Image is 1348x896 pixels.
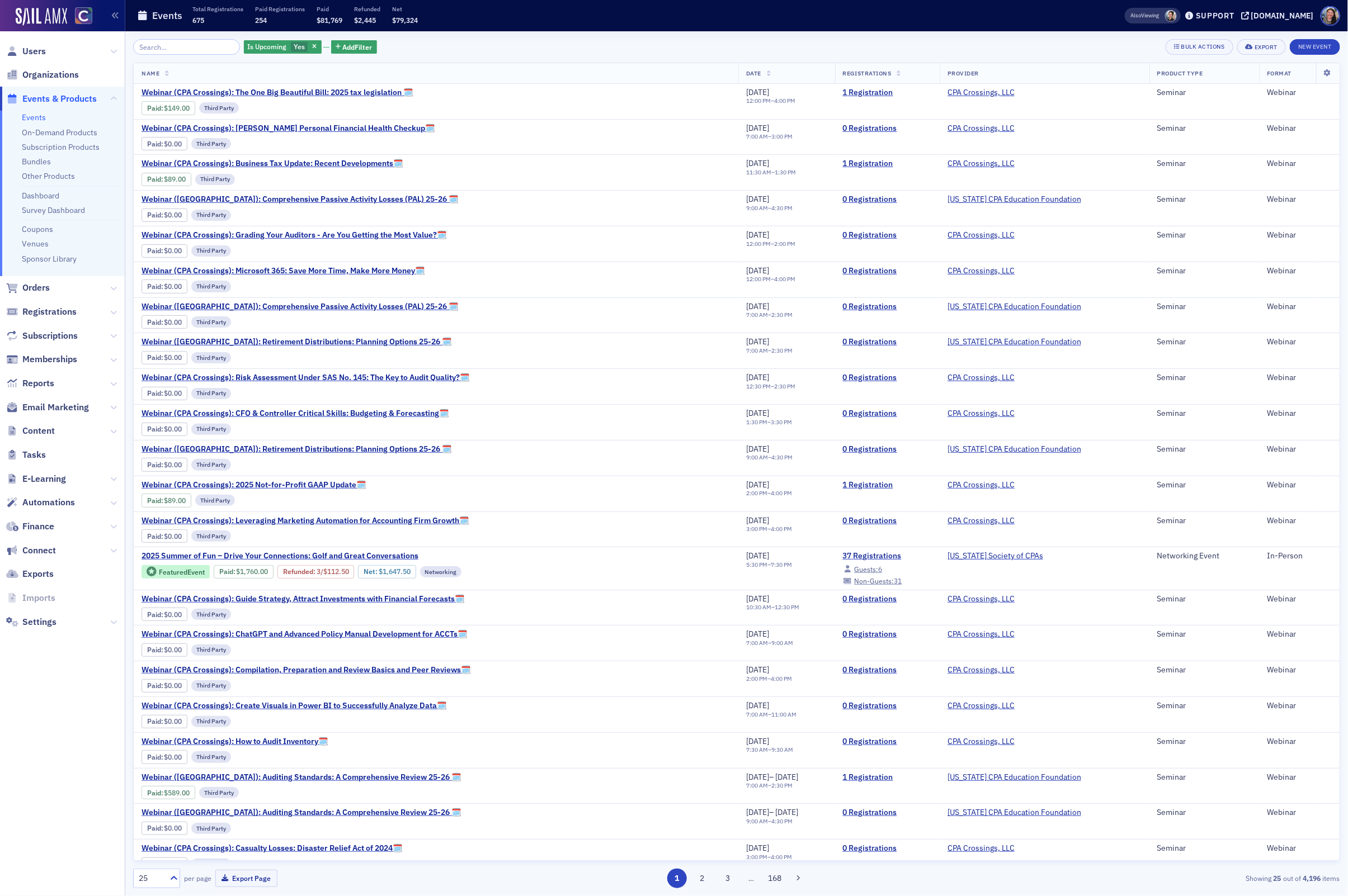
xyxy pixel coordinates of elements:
[22,592,55,604] span: Imports
[219,567,233,576] a: Paid
[191,245,231,257] div: Third Party
[22,473,66,485] span: E-Learning
[948,230,1018,240] span: CPA Crossings, LLC
[147,211,164,219] span: :
[142,808,461,818] span: Webinar (CA): Auditing Standards: A Comprehensive Review 25-26 🗓
[1157,230,1251,240] div: Seminar
[142,351,187,364] div: Paid: 0 - $0
[843,302,932,312] a: 0 Registrations
[843,195,932,205] a: 0 Registrations
[948,302,1081,312] span: California CPA Education Foundation
[199,102,239,113] div: Third Party
[948,808,1081,818] a: [US_STATE] CPA Education Foundation
[765,869,785,888] button: 168
[854,576,894,585] span: Non-Guests:
[133,39,240,55] input: Search…
[147,461,161,469] a: Paid
[1267,337,1332,347] div: Webinar
[1131,12,1160,20] span: Viewing
[746,97,771,105] time: 12:00 PM
[75,7,92,25] img: SailAMX
[1131,12,1142,19] div: Also
[142,337,451,347] span: Webinar (CA): Retirement Distributions: Planning Options 25-26 🗓
[147,353,164,362] span: :
[6,282,50,294] a: Orders
[22,449,46,461] span: Tasks
[746,158,769,168] span: [DATE]
[774,275,795,283] time: 4:00 PM
[147,211,161,219] a: Paid
[147,140,161,148] a: Paid
[948,266,1018,276] span: CPA Crossings, LLC
[6,473,66,485] a: E-Learning
[6,377,54,390] a: Reports
[142,594,464,604] span: Webinar (CPA Crossings): Guide Strategy, Attract Investments with Financial Forecasts🗓️
[22,239,49,249] a: Venues
[843,230,932,240] a: 0 Registrations
[667,869,687,888] button: 1
[948,337,1081,347] span: California CPA Education Foundation
[746,372,769,382] span: [DATE]
[164,246,182,255] span: $0.00
[843,772,932,783] a: 1 Registration
[774,97,795,105] time: 4:00 PM
[22,191,59,201] a: Dashboard
[1181,44,1225,50] div: Bulk Actions
[142,266,425,276] span: Webinar (CPA Crossings): Microsoft 365: Save More Time, Make More Money🗓️
[317,16,342,25] span: $81,769
[147,318,161,326] a: Paid
[142,195,458,205] span: Webinar (CA): Comprehensive Passive Activity Losses (PAL) 25-26 🗓
[192,16,204,25] span: 675
[843,701,932,711] a: 0 Registrations
[142,244,187,258] div: Paid: 0 - $0
[147,860,161,868] a: Paid
[843,629,932,639] a: 0 Registrations
[294,42,305,51] span: Yes
[147,681,161,690] a: Paid
[244,40,322,54] div: Yes
[22,127,97,138] a: On-Demand Products
[746,311,793,319] div: –
[843,409,932,419] a: 0 Registrations
[142,101,195,115] div: Paid: 2 - $14900
[948,444,1081,454] a: [US_STATE] CPA Education Foundation
[142,208,187,222] div: Paid: 0 - $0
[22,171,75,181] a: Other Products
[147,104,164,112] span: :
[331,40,377,54] button: AddFilter
[6,592,55,604] a: Imports
[22,377,54,390] span: Reports
[746,347,793,354] div: –
[255,5,305,13] p: Paid Registrations
[854,565,878,573] span: Guests:
[142,373,469,383] a: Webinar (CPA Crossings): Risk Assessment Under SAS No. 145: The Key to Audit Quality?🗓️
[147,789,161,797] a: Paid
[22,306,77,318] span: Registrations
[948,373,1015,383] a: CPA Crossings, LLC
[1157,69,1203,77] span: Product Type
[142,444,451,454] span: Webinar (CA): Retirement Distributions: Planning Options 25-26 🗓
[22,157,51,167] a: Bundles
[142,88,413,98] a: Webinar (CPA Crossings): The One Big Beautiful Bill: 2025 tax legislation 🗓️
[22,282,50,294] span: Orders
[1267,159,1332,169] div: Webinar
[142,772,461,783] span: Webinar (CA): Auditing Standards: A Comprehensive Review 25-26 🗓
[142,159,403,169] a: Webinar (CPA Crossings): Business Tax Update: Recent Developments🗓️
[191,281,231,292] div: Third Party
[22,69,79,81] span: Organizations
[771,132,793,140] time: 3:00 PM
[142,551,557,561] a: 2025 Summer of Fun – Drive Your Connections: Golf and Great Conversations
[147,717,161,726] a: Paid
[283,567,313,576] a: Refunded
[354,5,380,13] p: Refunded
[142,665,470,675] a: Webinar (CPA Crossings): Compilation, Preparation and Review Basics and Peer Reviews🗓️
[147,753,161,761] a: Paid
[1267,302,1332,312] div: Webinar
[1157,302,1251,312] div: Seminar
[843,266,932,276] a: 0 Registrations
[191,352,231,363] div: Third Party
[746,132,768,140] time: 7:00 AM
[147,532,161,541] a: Paid
[147,389,161,397] a: Paid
